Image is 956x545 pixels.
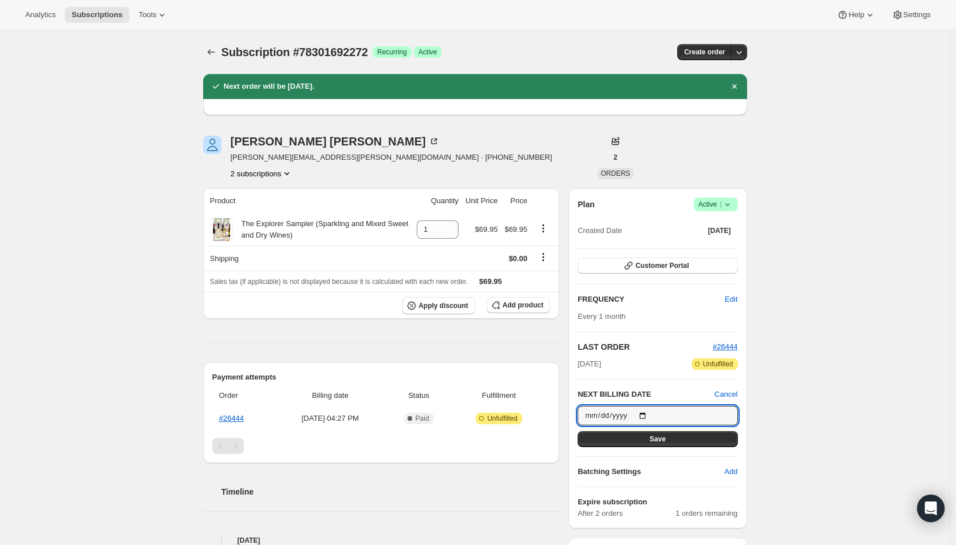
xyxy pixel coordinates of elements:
span: $0.00 [509,254,528,263]
button: Apply discount [402,297,475,314]
nav: Pagination [212,438,551,454]
button: Save [578,431,737,447]
a: #26444 [713,342,737,351]
span: Created Date [578,225,622,236]
h2: Timeline [222,486,560,497]
span: Billing date [277,390,383,401]
span: [DATE] · 04:27 PM [277,413,383,424]
th: Price [501,188,531,214]
span: ORDERS [601,169,630,177]
button: #26444 [713,341,737,353]
span: Analytics [25,10,56,19]
h6: Batching Settings [578,466,724,477]
span: Unfulfilled [487,414,517,423]
button: Product actions [534,222,552,235]
span: Apply discount [418,301,468,310]
h2: Plan [578,199,595,210]
div: Open Intercom Messenger [917,495,945,522]
span: Settings [903,10,931,19]
span: 2 [614,153,618,162]
button: Create order [677,44,732,60]
button: Add product [487,297,550,313]
button: Help [830,7,882,23]
span: After 2 orders [578,508,675,519]
button: Add [717,463,744,481]
span: $69.95 [479,277,502,286]
span: Active [418,48,437,57]
button: Cancel [714,389,737,400]
span: Customer Portal [635,261,689,270]
span: $69.95 [475,225,498,234]
button: 2 [607,149,625,165]
h2: Payment attempts [212,372,551,383]
div: The Explorer Sampler (Sparkling and Mixed Sweet and Dry Wines) [233,218,410,241]
span: Create order [684,48,725,57]
span: | [720,200,721,209]
th: Shipping [203,246,414,271]
button: Shipping actions [534,251,552,263]
span: Subscription #78301692272 [222,46,368,58]
span: Add [724,466,737,477]
span: Edit [725,294,737,305]
span: Save [650,435,666,444]
button: Subscriptions [203,44,219,60]
button: Tools [132,7,175,23]
span: 1 orders remaining [675,508,737,519]
span: Tools [139,10,156,19]
button: Product actions [231,168,293,179]
th: Quantity [413,188,462,214]
span: [DATE] [708,226,731,235]
button: [DATE] [701,223,738,239]
th: Order [212,383,274,408]
button: Analytics [18,7,62,23]
span: Fulfillment [455,390,543,401]
span: [PERSON_NAME][EMAIL_ADDRESS][PERSON_NAME][DOMAIN_NAME] · [PHONE_NUMBER] [231,152,552,163]
span: [DATE] [578,358,601,370]
span: Subscriptions [72,10,123,19]
span: Status [390,390,447,401]
span: Add product [503,301,543,310]
button: Settings [885,7,938,23]
span: Dawn Lyons [203,136,222,154]
span: Help [848,10,864,19]
button: Customer Portal [578,258,737,274]
span: Unfulfilled [703,360,733,369]
h2: NEXT BILLING DATE [578,389,714,400]
span: Sales tax (if applicable) is not displayed because it is calculated with each new order. [210,278,468,286]
span: $69.95 [504,225,527,234]
button: Edit [718,290,744,309]
button: Dismiss notification [726,78,742,94]
h2: Next order will be [DATE]. [224,81,315,92]
div: [PERSON_NAME] [PERSON_NAME] [231,136,440,147]
th: Product [203,188,414,214]
h2: LAST ORDER [578,341,713,353]
button: Subscriptions [65,7,129,23]
h2: FREQUENCY [578,294,725,305]
span: Recurring [377,48,407,57]
span: Every 1 month [578,312,626,321]
th: Unit Price [462,188,501,214]
span: Active [698,199,733,210]
a: #26444 [219,414,244,422]
h6: Expire subscription [578,496,737,508]
span: Paid [416,414,429,423]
